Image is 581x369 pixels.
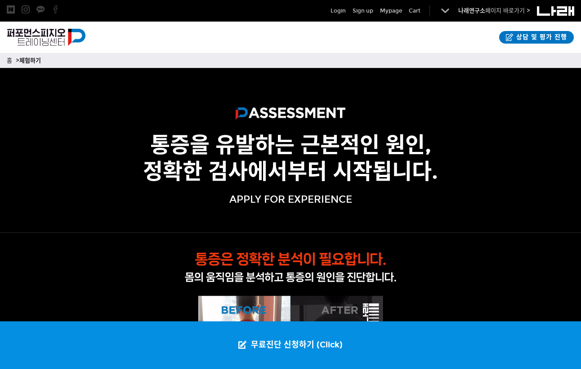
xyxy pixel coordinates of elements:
[499,31,574,44] a: 상담 및 평가 진행
[236,107,345,123] img: ASSESSMENT
[380,6,402,15] a: Mypage
[331,6,346,15] a: Login
[432,158,438,185] strong: .
[514,33,567,42] span: 상담 및 평가 진행
[229,193,352,205] span: APPLY FOR EXPERIENCE
[150,132,431,158] strong: 통증을 유발하는 근본적인 원인,
[409,6,420,15] a: Cart
[19,57,41,64] strong: 체험하기
[353,6,373,15] a: Sign up
[229,321,352,369] a: 무료진단 신청하기 (Click)
[458,7,530,14] a: 나래연구소페이지 바로가기 >
[458,7,485,14] strong: 나래연구소
[143,158,432,185] strong: 정확한 검사에서부터 시작됩니다
[7,56,574,66] p: 홈 >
